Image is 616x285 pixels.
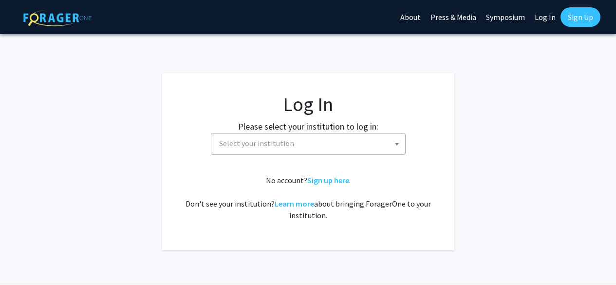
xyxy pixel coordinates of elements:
div: No account? . Don't see your institution? about bringing ForagerOne to your institution. [182,174,435,221]
span: Select your institution [215,133,405,153]
a: Sign Up [560,7,600,27]
img: ForagerOne Logo [23,9,92,26]
a: Sign up here [307,175,349,185]
label: Please select your institution to log in: [238,120,378,133]
a: Learn more about bringing ForagerOne to your institution [275,199,314,209]
span: Select your institution [219,138,294,148]
span: Select your institution [211,133,406,155]
h1: Log In [182,93,435,116]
